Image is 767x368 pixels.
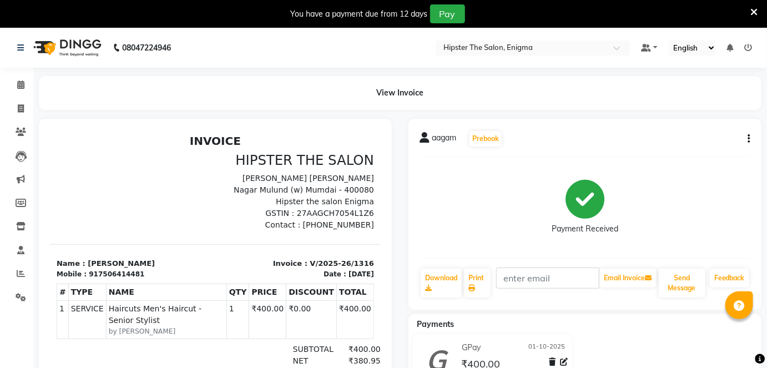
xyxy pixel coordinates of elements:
[236,284,284,295] div: Payments
[236,307,284,319] div: Paid
[236,170,287,209] td: ₹0.00
[284,249,331,260] div: ₹9.53
[172,128,324,139] p: Invoice : V/2025-26/1316
[284,260,331,284] div: ₹400.00
[284,225,331,237] div: ₹380.95
[496,268,599,289] input: enter email
[28,32,104,63] img: logo
[176,154,199,170] th: QTY
[7,4,324,18] h2: INVOICE
[172,89,324,101] p: Contact : [PHONE_NUMBER]
[236,237,284,249] div: ( )
[299,139,324,149] div: [DATE]
[552,224,618,235] div: Payment Received
[59,173,174,196] span: Haircuts Men's Haircut - Senior Stylist
[39,139,94,149] div: 917506414481
[7,139,37,149] div: Mobile :
[56,154,176,170] th: NAME
[172,43,324,78] p: [PERSON_NAME] [PERSON_NAME] Nagar Mulund (w) Mumdai - 400080 Hipster the salon Enigma
[236,154,287,170] th: DISCOUNT
[470,131,502,147] button: Prebook
[284,307,331,319] div: ₹400.00
[176,170,199,209] td: 1
[7,332,324,342] p: Please visit again !
[284,237,331,249] div: ₹9.53
[528,342,565,354] span: 01-10-2025
[236,260,284,284] div: GRAND TOTAL
[7,128,159,139] p: Name : [PERSON_NAME]
[462,342,481,354] span: GPay
[18,154,56,170] th: TYPE
[243,296,263,305] span: GPay
[243,250,264,259] span: SGST
[421,269,462,298] a: Download
[430,4,465,23] button: Pay
[236,225,284,237] div: NET
[287,170,324,209] td: ₹400.00
[287,154,324,170] th: TOTAL
[291,8,428,20] div: You have a payment due from 12 days
[122,32,171,63] b: 08047224946
[172,22,324,38] h3: HIPSTER THE SALON
[7,154,19,170] th: #
[7,170,19,209] td: 1
[266,250,285,259] span: 2.5%
[172,78,324,89] p: GSTIN : 27AAGCH7054L1Z6
[39,76,761,110] div: View Invoice
[284,214,331,225] div: ₹400.00
[236,214,284,225] div: SUBTOTAL
[236,249,284,260] div: ( )
[432,132,456,148] span: aagam
[59,196,174,206] small: by [PERSON_NAME]
[243,238,264,247] span: CGST
[659,269,705,298] button: Send Message
[199,154,236,170] th: PRICE
[199,170,236,209] td: ₹400.00
[284,295,331,307] div: ₹400.00
[267,239,285,247] span: 2.5%
[464,269,491,298] a: Print
[710,269,749,288] a: Feedback
[600,269,657,288] button: Email Invoice
[417,319,454,329] span: Payments
[274,139,296,149] div: Date :
[18,170,56,209] td: SERVICE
